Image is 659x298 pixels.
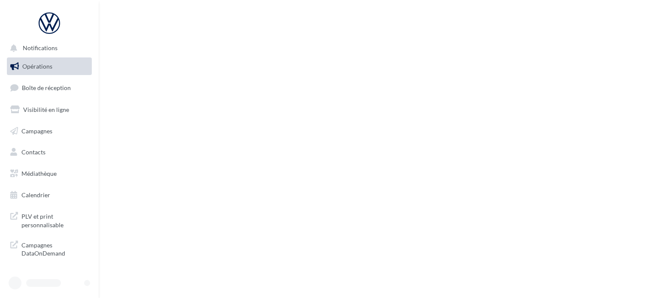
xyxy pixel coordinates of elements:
a: Opérations [5,57,94,75]
span: Médiathèque [21,170,57,177]
a: PLV et print personnalisable [5,207,94,232]
span: Campagnes [21,127,52,134]
a: Campagnes DataOnDemand [5,236,94,261]
span: Boîte de réception [22,84,71,91]
a: Médiathèque [5,165,94,183]
a: Contacts [5,143,94,161]
a: Campagnes [5,122,94,140]
span: Notifications [23,45,57,52]
a: Boîte de réception [5,78,94,97]
a: Visibilité en ligne [5,101,94,119]
span: PLV et print personnalisable [21,211,88,229]
span: Visibilité en ligne [23,106,69,113]
a: Calendrier [5,186,94,204]
span: Calendrier [21,191,50,199]
span: Opérations [22,63,52,70]
span: Contacts [21,148,45,156]
span: Campagnes DataOnDemand [21,239,88,258]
